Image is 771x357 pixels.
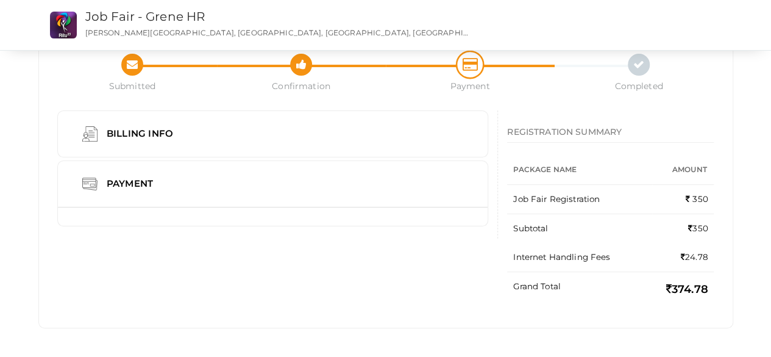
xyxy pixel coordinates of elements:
[507,155,652,185] th: Package Name
[50,12,77,38] img: CS2O7UHK_small.png
[507,126,622,137] span: REGISTRATION SUMMARY
[507,243,652,272] td: Internet Handling Fees
[507,214,652,243] td: Subtotal
[507,272,652,306] td: Grand Total
[85,9,205,24] a: Job Fair - Grene HR
[507,184,652,214] td: Job Fair Registration
[217,80,386,92] span: Confirmation
[48,80,217,92] span: Submitted
[386,80,555,92] span: Payment
[652,155,714,185] th: Amount
[82,176,98,192] img: credit-card.png
[686,194,708,204] span: 350
[652,243,714,272] td: 24.78
[98,176,166,192] div: Payment
[652,214,714,243] td: 350
[85,27,471,38] p: [PERSON_NAME][GEOGRAPHIC_DATA], [GEOGRAPHIC_DATA], [GEOGRAPHIC_DATA], [GEOGRAPHIC_DATA], [GEOGRAP...
[82,126,98,142] img: curriculum.png
[98,126,186,142] div: Billing Info
[652,272,714,306] td: 374.78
